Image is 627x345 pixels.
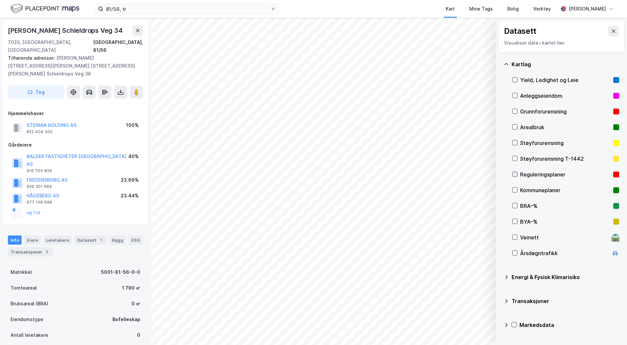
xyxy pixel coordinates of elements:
[569,5,606,13] div: [PERSON_NAME]
[8,55,56,61] span: Tilhørende adresser:
[27,200,52,205] div: 977 109 698
[533,5,551,13] div: Verktøy
[8,110,143,117] div: Hjemmelshaver
[122,284,140,292] div: 1 790 ㎡
[8,86,64,99] button: Tag
[27,184,52,189] div: 929 301 684
[10,315,43,323] div: Eiendomstype
[8,235,22,245] div: Info
[520,233,609,241] div: Veinett
[594,314,627,345] iframe: Chat Widget
[520,171,611,178] div: Reguleringsplaner
[129,235,143,245] div: ESG
[137,331,140,339] div: 0
[121,176,139,184] div: 23.66%
[520,108,611,115] div: Grunnforurensning
[8,247,53,256] div: Transaksjoner
[520,186,611,194] div: Kommuneplaner
[520,76,611,84] div: Yield, Ledighet og Leie
[504,39,619,47] div: Visualiser data i kartet her.
[8,141,143,149] div: Gårdeiere
[93,38,143,54] div: [GEOGRAPHIC_DATA], 81/56
[121,192,139,200] div: 23.44%
[446,5,455,13] div: Kart
[131,300,140,308] div: 0 ㎡
[520,139,611,147] div: Støyforurensning
[10,284,37,292] div: Tomteareal
[98,237,104,243] div: 1
[10,268,32,276] div: Matrikkel
[520,123,611,131] div: Arealbruk
[519,321,619,329] div: Markedsdata
[43,235,72,245] div: Leietakere
[126,121,139,129] div: 100%
[8,25,124,36] div: [PERSON_NAME] Schieldrops Veg 34
[504,26,536,36] div: Datasett
[27,168,52,173] div: 916 755 856
[8,54,138,78] div: [PERSON_NAME] [STREET_ADDRESS][PERSON_NAME] [STREET_ADDRESS][PERSON_NAME] Schieldrops Veg 38
[24,235,41,245] div: Eiere
[10,331,48,339] div: Antall leietakere
[8,38,93,54] div: 7033, [GEOGRAPHIC_DATA], [GEOGRAPHIC_DATA]
[520,218,611,226] div: BYA–%
[10,300,48,308] div: Bruksareal (BRA)
[101,268,140,276] div: 5001-81-56-0-0
[103,4,271,14] input: Søk på adresse, matrikkel, gårdeiere, leietakere eller personer
[27,129,52,134] div: 822 404 502
[10,3,79,14] img: logo.f888ab2527a4732fd821a326f86c7f29.svg
[128,152,139,160] div: 40%
[74,235,107,245] div: Datasett
[469,5,493,13] div: Mine Tags
[594,314,627,345] div: Kontrollprogram for chat
[507,5,519,13] div: Bolig
[512,60,619,68] div: Kartlag
[112,315,140,323] div: Bofelleskap
[520,202,611,210] div: BRA–%
[512,273,619,281] div: Energi & Fysisk Klimarisiko
[611,233,620,242] div: 🛣️
[512,297,619,305] div: Transaksjoner
[520,249,609,257] div: Årsdøgntrafikk
[110,235,126,245] div: Bygg
[520,155,611,163] div: Støyforurensning T-1442
[44,249,50,255] div: 2
[520,92,611,100] div: Anleggseiendom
